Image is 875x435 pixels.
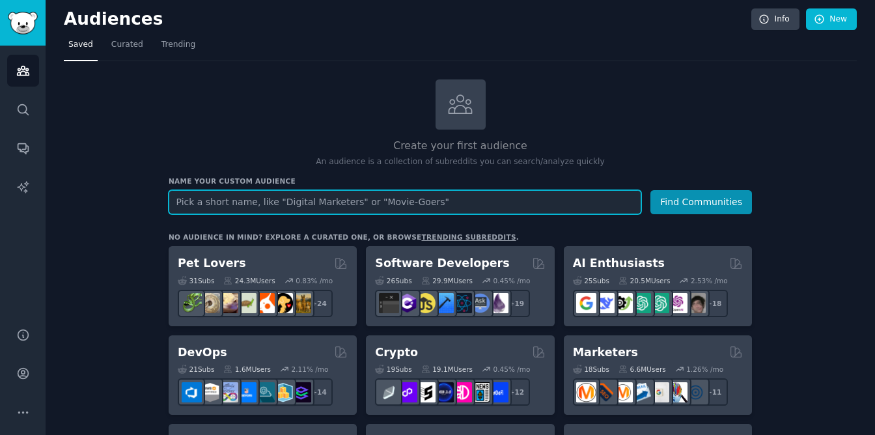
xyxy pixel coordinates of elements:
div: 26 Sub s [375,276,411,285]
a: New [806,8,857,31]
img: dogbreed [291,293,311,313]
h3: Name your custom audience [169,176,752,186]
img: Emailmarketing [631,382,651,402]
h2: Software Developers [375,255,509,272]
div: 6.6M Users [618,365,666,374]
img: csharp [397,293,417,313]
h2: AI Enthusiasts [573,255,665,272]
img: defiblockchain [452,382,472,402]
span: Saved [68,39,93,51]
img: content_marketing [576,382,596,402]
img: PetAdvice [273,293,293,313]
div: 19.1M Users [421,365,473,374]
a: Trending [157,35,200,61]
a: Saved [64,35,98,61]
div: + 24 [305,290,333,317]
img: OnlineMarketing [686,382,706,402]
div: 2.53 % /mo [691,276,728,285]
img: turtle [236,293,257,313]
div: 1.26 % /mo [686,365,723,374]
img: leopardgeckos [218,293,238,313]
h2: Crypto [375,344,418,361]
img: OpenAIDev [667,293,687,313]
img: googleads [649,382,669,402]
img: DevOpsLinks [236,382,257,402]
img: cockatiel [255,293,275,313]
img: aws_cdk [273,382,293,402]
img: bigseo [594,382,615,402]
div: + 18 [701,290,728,317]
img: reactnative [452,293,472,313]
div: 18 Sub s [573,365,609,374]
div: 29.9M Users [421,276,473,285]
div: 0.45 % /mo [493,365,531,374]
div: 0.45 % /mo [493,276,531,285]
div: + 12 [503,378,530,406]
h2: Audiences [64,9,751,30]
div: + 19 [503,290,530,317]
img: herpetology [182,293,202,313]
div: 25 Sub s [573,276,609,285]
img: chatgpt_promptDesign [631,293,651,313]
img: AskMarketing [613,382,633,402]
div: 0.83 % /mo [296,276,333,285]
a: trending subreddits [421,233,516,241]
img: web3 [434,382,454,402]
img: DeepSeek [594,293,615,313]
img: AItoolsCatalog [613,293,633,313]
img: AWS_Certified_Experts [200,382,220,402]
div: 21 Sub s [178,365,214,374]
a: Curated [107,35,148,61]
img: elixir [488,293,508,313]
div: 1.6M Users [223,365,271,374]
img: iOSProgramming [434,293,454,313]
img: ballpython [200,293,220,313]
span: Trending [161,39,195,51]
img: chatgpt_prompts_ [649,293,669,313]
div: 2.11 % /mo [292,365,329,374]
div: + 14 [305,378,333,406]
img: MarketingResearch [667,382,687,402]
img: AskComputerScience [470,293,490,313]
img: platformengineering [255,382,275,402]
h2: Create your first audience [169,138,752,154]
img: CryptoNews [470,382,490,402]
span: Curated [111,39,143,51]
div: 31 Sub s [178,276,214,285]
h2: DevOps [178,344,227,361]
p: An audience is a collection of subreddits you can search/analyze quickly [169,156,752,168]
img: ethstaker [415,382,436,402]
img: PlatformEngineers [291,382,311,402]
div: + 11 [701,378,728,406]
div: 20.5M Users [618,276,670,285]
h2: Marketers [573,344,638,361]
div: 19 Sub s [375,365,411,374]
div: 24.3M Users [223,276,275,285]
img: azuredevops [182,382,202,402]
img: defi_ [488,382,508,402]
img: ethfinance [379,382,399,402]
img: GoogleGeminiAI [576,293,596,313]
h2: Pet Lovers [178,255,246,272]
a: Info [751,8,799,31]
img: 0xPolygon [397,382,417,402]
img: learnjavascript [415,293,436,313]
img: ArtificalIntelligence [686,293,706,313]
input: Pick a short name, like "Digital Marketers" or "Movie-Goers" [169,190,641,214]
img: Docker_DevOps [218,382,238,402]
div: No audience in mind? Explore a curated one, or browse . [169,232,519,242]
img: GummySearch logo [8,12,38,35]
img: software [379,293,399,313]
button: Find Communities [650,190,752,214]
